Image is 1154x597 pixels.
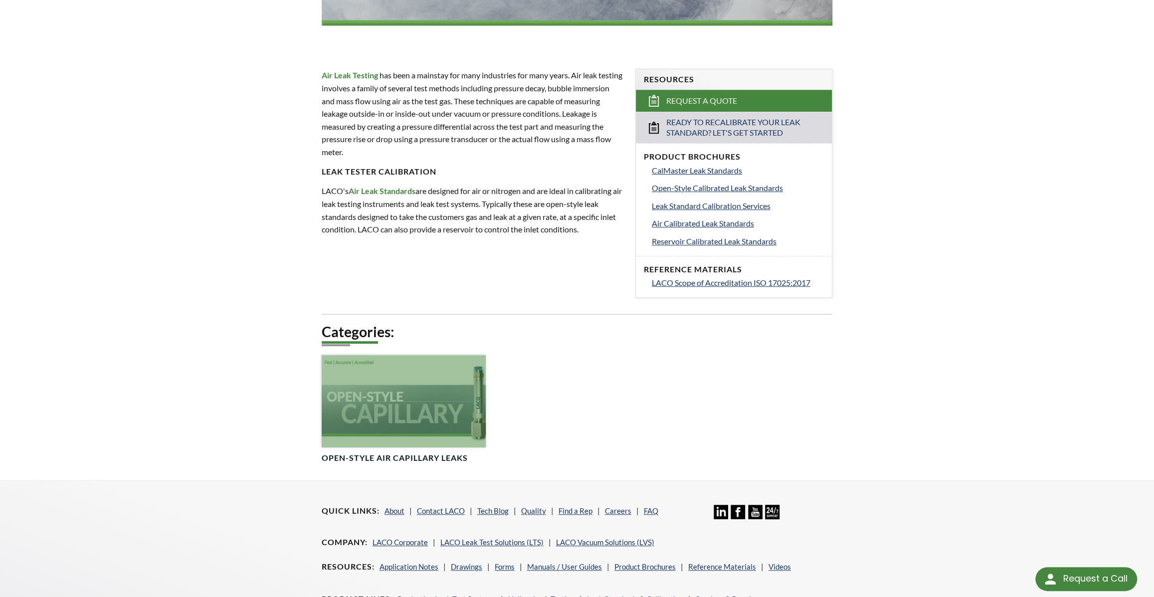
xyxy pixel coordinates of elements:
h4: Quick Links [322,506,380,516]
h4: Reference Materials [644,264,824,275]
img: round button [1042,571,1058,587]
a: Reservoir Calibrated Leak Standards [652,235,824,248]
span: LACO Scope of Accreditation ISO 17025:2017 [652,278,810,287]
span: Open-Style Calibrated Leak Standards [652,183,783,193]
a: LACO Leak Test Solutions (LTS) [440,538,544,547]
a: Request a Quote [636,90,832,112]
a: Find a Rep [559,506,592,515]
h4: Resources [322,562,375,572]
h4: Product Brochures [644,152,824,162]
p: LACO's are designed for air or nitrogen and are ideal in calibrating air leak testing instruments... [322,185,623,235]
span: Request a Quote [666,96,737,106]
a: LACO Vacuum Solutions (LVS) [556,538,654,547]
a: Quality [521,506,546,515]
h4: Resources [644,74,824,85]
p: has been a mainstay for many industries for many years. Air leak testing involves a family of sev... [322,69,623,158]
h2: Categories: [322,323,833,341]
a: Forms [495,562,515,571]
span: Leak Standard Calibration Services [652,201,770,210]
a: Leak Standard Calibration Services [652,199,824,212]
a: Reference Materials [688,562,756,571]
a: LACO Scope of Accreditation ISO 17025:2017 [652,276,824,289]
a: About [385,506,404,515]
a: Careers [605,506,631,515]
a: Ready to Recalibrate Your Leak Standard? Let's Get Started [636,112,832,143]
h4: Open-Style Air Capillary Leaks [322,453,468,463]
a: Videos [769,562,791,571]
a: Contact LACO [417,506,465,515]
a: LACO Corporate [373,538,428,547]
h4: Company [322,537,368,548]
strong: Air Leak Standards [349,186,415,196]
h4: Leak Tester Calibration [322,167,623,177]
a: 24/7 Support [765,512,779,521]
a: Air Calibrated Leak Standards [652,217,824,230]
span: Reservoir Calibrated Leak Standards [652,236,776,246]
span: Air Calibrated Leak Standards [652,218,754,228]
img: 24/7 Support Icon [765,505,779,519]
strong: Air Leak Testing [322,70,378,80]
a: Tech Blog [477,506,509,515]
div: Request a Call [1035,567,1137,591]
span: CalMaster Leak Standards [652,166,742,175]
a: CalMaster Leak Standards [652,164,824,177]
div: Request a Call [1063,567,1127,590]
a: Product Brochures [614,562,676,571]
a: Drawings [451,562,482,571]
a: Application Notes [380,562,438,571]
a: Open-Style Calibrated Leak Standards [652,182,824,195]
span: Ready to Recalibrate Your Leak Standard? Let's Get Started [666,117,804,138]
a: Open-Style Capillary headerOpen-Style Air Capillary Leaks [322,355,486,463]
a: Manuals / User Guides [527,562,602,571]
a: FAQ [644,506,658,515]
